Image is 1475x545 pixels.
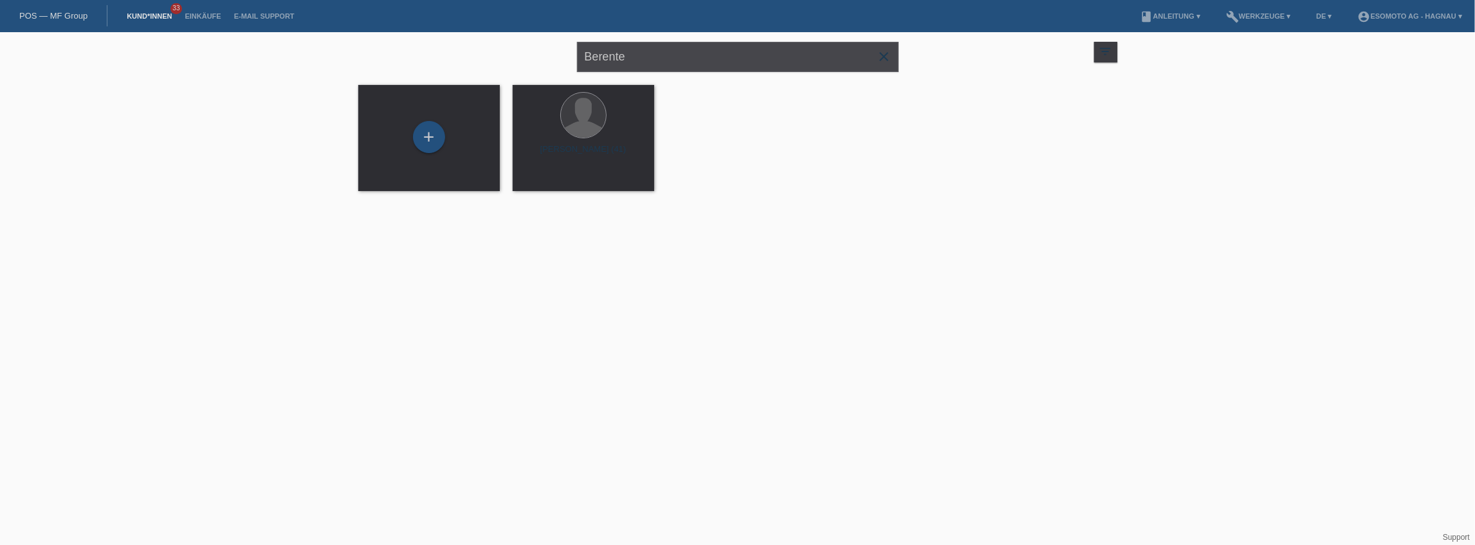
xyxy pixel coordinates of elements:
[1141,10,1153,23] i: book
[414,126,444,148] div: Kund*in hinzufügen
[1351,12,1469,20] a: account_circleEsomoto AG - Hagnau ▾
[523,144,644,165] div: [PERSON_NAME] (41)
[1220,12,1297,20] a: buildWerkzeuge ▾
[877,49,892,64] i: close
[178,12,227,20] a: Einkäufe
[1099,44,1113,59] i: filter_list
[577,42,899,72] input: Suche...
[1443,533,1470,542] a: Support
[1226,10,1239,23] i: build
[1358,10,1371,23] i: account_circle
[1310,12,1338,20] a: DE ▾
[120,12,178,20] a: Kund*innen
[228,12,301,20] a: E-Mail Support
[19,11,87,21] a: POS — MF Group
[170,3,182,14] span: 33
[1134,12,1207,20] a: bookAnleitung ▾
